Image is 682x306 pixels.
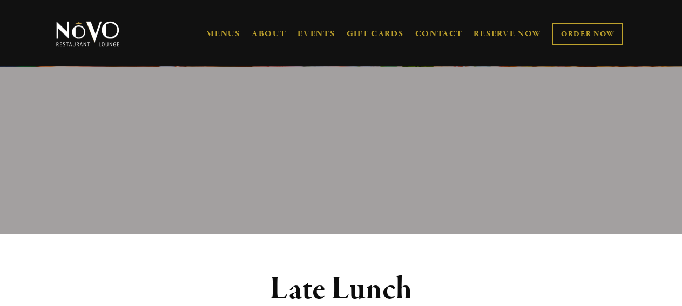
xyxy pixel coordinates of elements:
a: EVENTS [298,29,335,39]
img: Novo Restaurant &amp; Lounge [54,21,121,47]
a: RESERVE NOW [474,24,542,44]
a: ABOUT [252,29,287,39]
a: ORDER NOW [552,23,623,45]
a: GIFT CARDS [347,24,404,44]
a: CONTACT [415,24,463,44]
a: MENUS [206,29,240,39]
